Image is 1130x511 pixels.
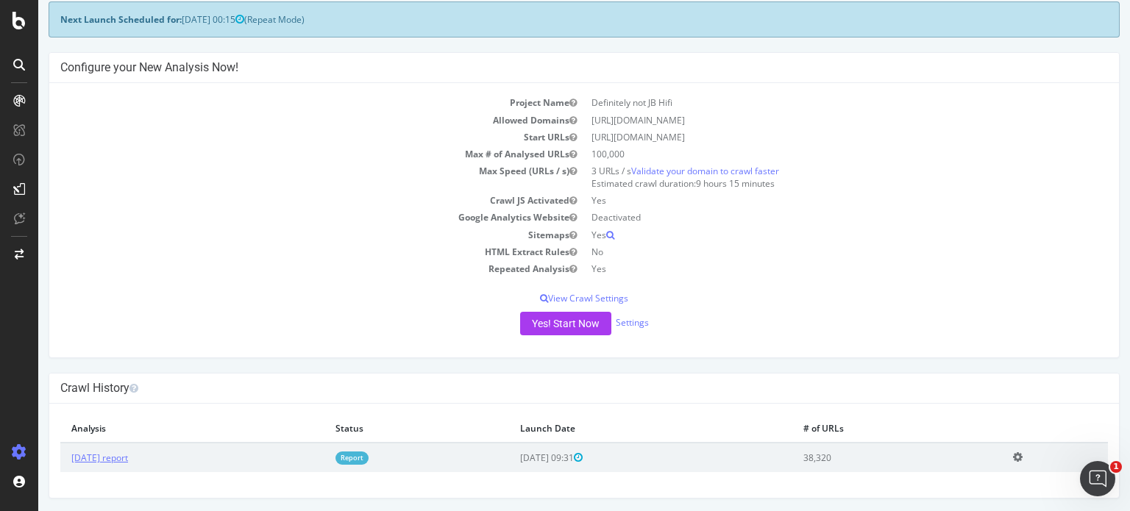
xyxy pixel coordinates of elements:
[22,60,1070,75] h4: Configure your New Analysis Now!
[286,415,471,443] th: Status
[754,443,964,471] td: 38,320
[22,13,143,26] strong: Next Launch Scheduled for:
[33,451,90,464] a: [DATE] report
[658,177,736,190] span: 9 hours 15 minutes
[1080,461,1115,496] iframe: Intercom live chat
[22,292,1070,304] p: View Crawl Settings
[22,192,546,209] td: Crawl JS Activated
[22,260,546,277] td: Repeated Analysis
[482,451,544,464] span: [DATE] 09:31
[10,1,1081,37] div: (Repeat Mode)
[22,381,1070,396] h4: Crawl History
[22,209,546,226] td: Google Analytics Website
[22,146,546,162] td: Max # of Analysed URLs
[482,312,573,335] button: Yes! Start Now
[546,260,1070,277] td: Yes
[546,112,1070,129] td: [URL][DOMAIN_NAME]
[754,415,964,443] th: # of URLs
[471,415,754,443] th: Launch Date
[22,112,546,129] td: Allowed Domains
[546,243,1070,260] td: No
[22,226,546,243] td: Sitemaps
[22,129,546,146] td: Start URLs
[22,243,546,260] td: HTML Extract Rules
[546,192,1070,209] td: Yes
[578,316,611,329] a: Settings
[22,94,546,111] td: Project Name
[22,415,286,443] th: Analysis
[143,13,206,26] span: [DATE] 00:15
[22,162,546,192] td: Max Speed (URLs / s)
[546,94,1070,111] td: Definitely not JB Hifi
[1110,461,1122,473] span: 1
[546,129,1070,146] td: [URL][DOMAIN_NAME]
[546,209,1070,226] td: Deactivated
[546,162,1070,192] td: 3 URLs / s Estimated crawl duration:
[546,226,1070,243] td: Yes
[546,146,1070,162] td: 100,000
[593,165,741,177] a: Validate your domain to crawl faster
[297,451,330,464] a: Report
